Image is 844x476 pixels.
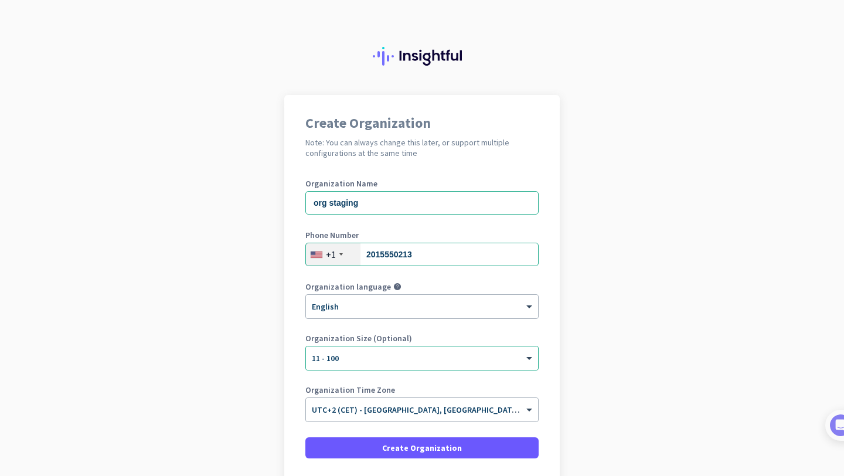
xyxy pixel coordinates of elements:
img: Insightful [373,47,471,66]
label: Organization Name [305,179,539,188]
i: help [393,283,401,291]
h2: Note: You can always change this later, or support multiple configurations at the same time [305,137,539,158]
input: 201-555-0123 [305,243,539,266]
label: Organization Time Zone [305,386,539,394]
label: Organization language [305,283,391,291]
h1: Create Organization [305,116,539,130]
label: Organization Size (Optional) [305,334,539,342]
button: Create Organization [305,437,539,458]
input: What is the name of your organization? [305,191,539,215]
span: Create Organization [382,442,462,454]
div: +1 [326,249,336,260]
label: Phone Number [305,231,539,239]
